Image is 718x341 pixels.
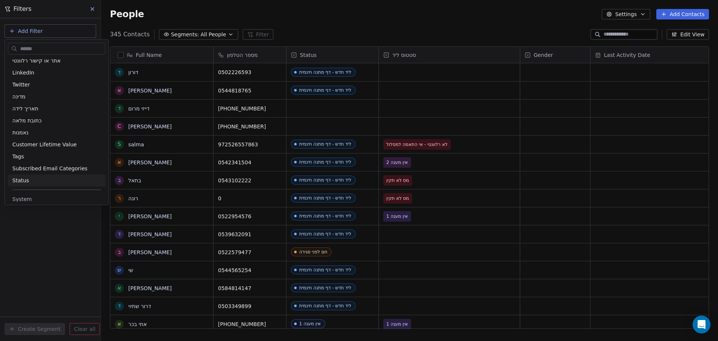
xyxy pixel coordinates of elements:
span: כתובת מלאה [12,117,42,124]
span: נאמנות [12,129,28,136]
span: System [12,195,32,203]
span: Customer Lifetime Value [12,141,77,148]
span: Status [12,177,29,184]
span: תאריך לידה [12,105,38,112]
span: Tags [12,153,24,160]
span: Twitter [12,81,30,88]
span: אתר או קישור רלוונטי [12,57,61,64]
span: Subscribed Email Categories [12,165,88,172]
span: מדינה [12,93,25,100]
span: LinkedIn [12,69,34,76]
